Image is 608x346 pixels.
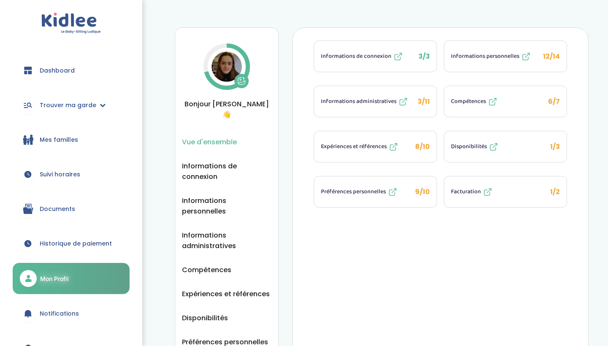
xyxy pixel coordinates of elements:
li: 1/3 [444,131,567,162]
span: 1/3 [550,142,560,151]
a: Suivi horaires [13,159,130,189]
span: Bonjour [PERSON_NAME] 👋 [182,99,271,120]
li: 3/3 [314,41,437,72]
a: Notifications [13,298,130,329]
button: Facturation 1/2 [444,176,567,207]
span: 9/10 [415,187,430,197]
li: 8/10 [314,131,437,162]
button: Préférences personnelles 9/10 [314,176,437,207]
span: Mes familles [40,135,78,144]
button: Compétences [182,265,231,275]
a: Documents [13,194,130,224]
li: 6/7 [444,86,567,117]
button: Informations administratives 3/11 [314,86,437,117]
span: Informations administratives [321,97,396,106]
span: 6/7 [548,97,560,106]
span: Documents [40,205,75,214]
a: Mes familles [13,124,130,155]
span: 1/2 [550,187,560,197]
span: 3/3 [418,51,430,61]
button: Disponibilités [182,313,228,323]
button: Informations personnelles 12/14 [444,41,567,72]
button: Vue d'ensemble [182,137,237,147]
img: logo.svg [41,13,101,34]
span: 12/14 [543,51,560,61]
button: Compétences 6/7 [444,86,567,117]
span: Préférences personnelles [321,187,386,196]
span: Mon Profil [40,274,69,283]
span: Trouver ma garde [40,101,96,110]
span: Historique de paiement [40,239,112,248]
li: 3/11 [314,86,437,117]
span: Facturation [451,187,481,196]
a: Mon Profil [13,263,130,294]
button: Informations personnelles [182,195,271,216]
span: Disponibilités [451,142,487,151]
button: Disponibilités 1/3 [444,131,567,162]
a: Dashboard [13,55,130,86]
li: 9/10 [314,176,437,208]
span: 8/10 [415,142,430,151]
a: Historique de paiement [13,228,130,259]
span: Informations de connexion [321,52,391,61]
li: 1/2 [444,176,567,208]
button: Expériences et références [182,289,270,299]
button: Informations de connexion 3/3 [314,41,437,72]
button: Informations administratives [182,230,271,251]
a: Trouver ma garde [13,90,130,120]
span: Dashboard [40,66,75,75]
li: 12/14 [444,41,567,72]
button: Informations de connexion [182,161,271,182]
span: Suivi horaires [40,170,80,179]
span: 3/11 [418,97,430,106]
img: Avatar [212,51,242,82]
span: Expériences et références [321,142,387,151]
span: Informations personnelles [451,52,519,61]
span: Compétences [451,97,486,106]
span: Notifications [40,309,79,318]
button: Expériences et références 8/10 [314,131,437,162]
